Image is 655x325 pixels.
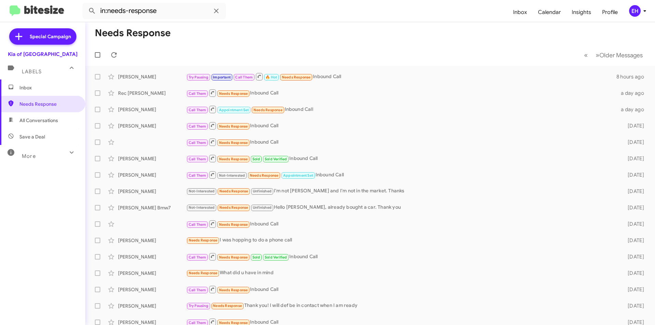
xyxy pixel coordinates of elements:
span: Call Them [189,255,206,260]
span: Call Them [189,91,206,96]
span: Inbox [19,84,77,91]
span: « [584,51,588,59]
span: Profile [597,2,623,22]
div: Inbound Call [186,220,617,228]
nav: Page navigation example [580,48,647,62]
div: [DATE] [617,270,650,277]
span: Call Them [189,288,206,292]
div: a day ago [617,90,650,97]
span: Needs Response [219,157,248,161]
div: [DATE] [617,122,650,129]
button: EH [623,5,647,17]
span: Needs Response [250,173,279,178]
span: Needs Response [189,238,218,242]
span: Appointment Set [219,108,249,112]
div: [DATE] [617,302,650,309]
div: [PERSON_NAME] [118,302,186,309]
span: All Conversations [19,117,58,124]
span: Sold [252,157,260,161]
div: [PERSON_NAME] [118,253,186,260]
div: [PERSON_NAME] [118,237,186,244]
span: Needs Response [219,288,248,292]
div: [DATE] [617,286,650,293]
div: EH [629,5,641,17]
span: Needs Response [219,321,248,325]
button: Next [592,48,647,62]
span: Needs Response [219,205,248,210]
span: Needs Response [19,101,77,107]
span: Needs Response [219,255,248,260]
span: Important [213,75,231,79]
span: Needs Response [253,108,282,112]
span: Older Messages [599,51,643,59]
div: [DATE] [617,237,650,244]
span: Sold Verified [265,157,287,161]
span: Needs Response [219,189,248,193]
div: [PERSON_NAME] [118,286,186,293]
div: [PERSON_NAME] [118,155,186,162]
span: Call Them [189,108,206,112]
span: Not-Interested [219,173,245,178]
div: Inbound Call [186,105,617,114]
span: Call Them [189,124,206,129]
span: Inbox [508,2,533,22]
div: [PERSON_NAME] [118,188,186,195]
span: Call Them [189,157,206,161]
div: I was hopping to do a phone call [186,236,617,244]
span: Needs Response [189,271,218,275]
span: Save a Deal [19,133,45,140]
div: [PERSON_NAME] [118,172,186,178]
span: Call Them [189,222,206,227]
span: Call Them [235,75,253,79]
span: Sold Verified [265,255,287,260]
div: [DATE] [617,253,650,260]
div: [DATE] [617,221,650,227]
div: Hello [PERSON_NAME], already bought a car. Thank you [186,204,617,211]
div: What did u have in mind [186,269,617,277]
span: Needs Response [219,124,248,129]
div: [DATE] [617,204,650,211]
div: Inbound Call [186,72,616,81]
span: Appointment Set [283,173,313,178]
div: [DATE] [617,172,650,178]
div: [PERSON_NAME] [118,73,186,80]
div: [DATE] [617,188,650,195]
span: 🔥 Hot [265,75,277,79]
div: 8 hours ago [616,73,650,80]
div: Inbound Call [186,252,617,261]
a: Insights [566,2,597,22]
span: Sold [252,255,260,260]
div: [PERSON_NAME] Bmw7 [118,204,186,211]
span: Needs Response [213,304,242,308]
span: Needs Response [219,91,248,96]
div: a day ago [617,106,650,113]
span: Try Pausing [189,75,208,79]
div: Inbound Call [186,171,617,179]
div: [PERSON_NAME] [118,122,186,129]
a: Calendar [533,2,566,22]
a: Special Campaign [9,28,76,45]
div: Inbound Call [186,154,617,163]
span: Not-Interested [189,205,215,210]
span: Try Pausing [189,304,208,308]
span: Not-Interested [189,189,215,193]
span: Needs Response [219,141,248,145]
span: » [596,51,599,59]
div: [DATE] [617,155,650,162]
span: More [22,153,36,159]
div: [DATE] [617,139,650,146]
span: Needs Response [219,222,248,227]
span: Call Them [189,141,206,145]
h1: Needs Response [95,28,171,39]
div: Inbound Call [186,121,617,130]
span: Unfinished [253,205,272,210]
div: Thank you! I will def be in contact when I am ready [186,302,617,310]
div: Inbound Call [186,89,617,97]
span: Call Them [189,321,206,325]
div: Kia of [GEOGRAPHIC_DATA] [8,51,77,58]
button: Previous [580,48,592,62]
div: [PERSON_NAME] [118,270,186,277]
input: Search [83,3,226,19]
